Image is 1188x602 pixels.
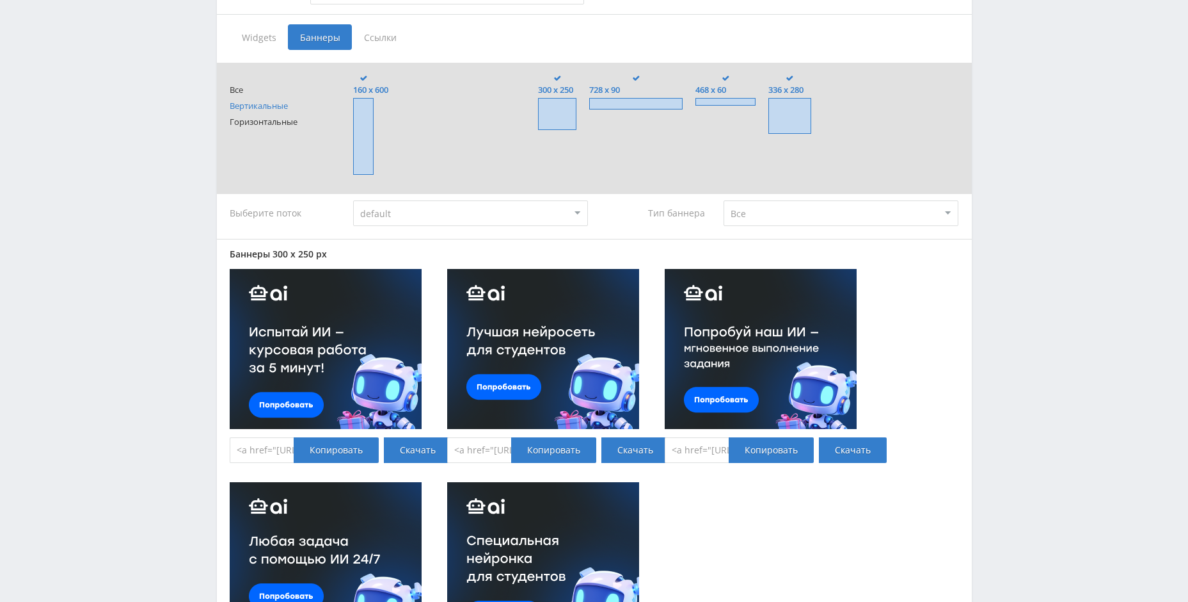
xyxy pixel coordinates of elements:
span: Баннеры [288,24,352,50]
div: Выберите поток [230,200,341,226]
span: Ссылки [352,24,409,50]
div: Копировать [294,437,379,463]
span: 300 x 250 [538,85,576,95]
div: Копировать [511,437,596,463]
a: Скачать [384,437,452,463]
div: Баннеры 300 x 250 px [230,249,959,259]
a: Скачать [819,437,887,463]
span: Вертикальные [230,101,328,111]
a: Скачать [601,437,669,463]
span: 336 x 280 [768,85,811,95]
span: 728 x 90 [589,85,683,95]
div: Тип баннера [600,200,711,226]
span: Горизонтальные [230,117,328,127]
span: 468 x 60 [695,85,756,95]
span: Widgets [230,24,288,50]
span: Все [230,85,328,95]
span: 160 x 600 [353,85,388,95]
div: Копировать [729,437,814,463]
